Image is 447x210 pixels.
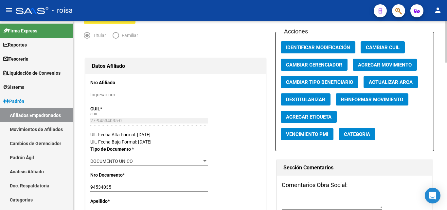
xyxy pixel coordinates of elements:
span: Sistema [3,84,25,91]
span: Categoria [344,131,370,137]
h1: Datos Afiliado [92,61,259,71]
span: DOCUMENTO UNICO [90,159,133,164]
span: Destitularizar [286,97,325,103]
h3: Comentarios Obra Social: [282,181,427,190]
h1: Sección Comentarios [283,162,426,173]
span: Padrón [3,98,24,105]
p: Nro Afiliado [90,79,141,86]
p: CUIL [90,105,141,112]
span: Agregar Movimiento [358,62,412,68]
div: Ult. Fecha Baja Formal: [DATE] [90,138,261,145]
button: Actualizar ARCA [364,76,418,88]
button: Cambiar Gerenciador [281,59,348,71]
button: Vencimiento PMI [281,128,333,140]
span: Familiar [119,32,138,39]
span: Tesorería [3,55,28,63]
button: Agregar Movimiento [353,59,417,71]
button: Destitularizar [281,93,331,105]
p: Apellido [90,198,141,205]
span: Cambiar Tipo Beneficiario [286,79,353,85]
span: Actualizar ARCA [369,79,413,85]
span: Titular [90,32,106,39]
mat-icon: menu [5,6,13,14]
button: Agregar Etiqueta [281,111,337,123]
span: Reinformar Movimiento [341,97,403,103]
div: Open Intercom Messenger [425,188,440,203]
mat-icon: person [434,6,442,14]
span: Reportes [3,41,27,48]
button: Identificar Modificación [281,41,355,53]
span: Liquidación de Convenios [3,69,61,77]
span: Identificar Modificación [286,45,350,50]
button: Categoria [339,128,375,140]
h3: Acciones [281,27,310,36]
p: Tipo de Documento * [90,145,141,153]
span: Vencimiento PMI [286,131,328,137]
span: Agregar Etiqueta [286,114,331,120]
button: Cambiar CUIL [361,41,405,53]
button: Cambiar Tipo Beneficiario [281,76,358,88]
button: Reinformar Movimiento [336,93,408,105]
div: Ult. Fecha Alta Formal: [DATE] [90,131,261,138]
span: Cambiar CUIL [366,45,400,50]
span: Cambiar Gerenciador [286,62,342,68]
span: Firma Express [3,27,37,34]
p: Nro Documento [90,171,141,179]
span: - roisa [52,3,73,18]
mat-radio-group: Elija una opción [84,34,145,39]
